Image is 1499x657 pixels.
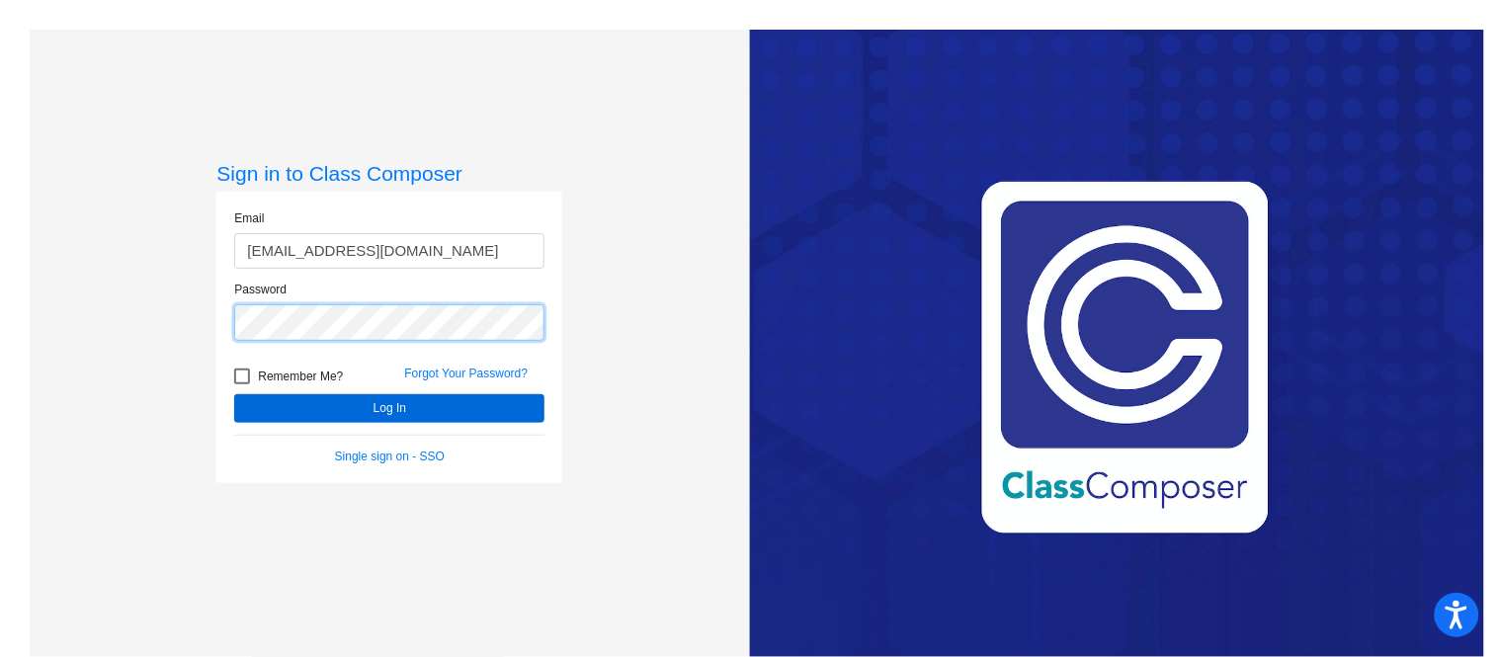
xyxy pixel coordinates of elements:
[404,367,528,380] a: Forgot Your Password?
[234,209,264,227] label: Email
[258,365,343,388] span: Remember Me?
[216,161,562,186] h3: Sign in to Class Composer
[234,281,287,298] label: Password
[335,450,445,463] a: Single sign on - SSO
[234,394,544,423] button: Log In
